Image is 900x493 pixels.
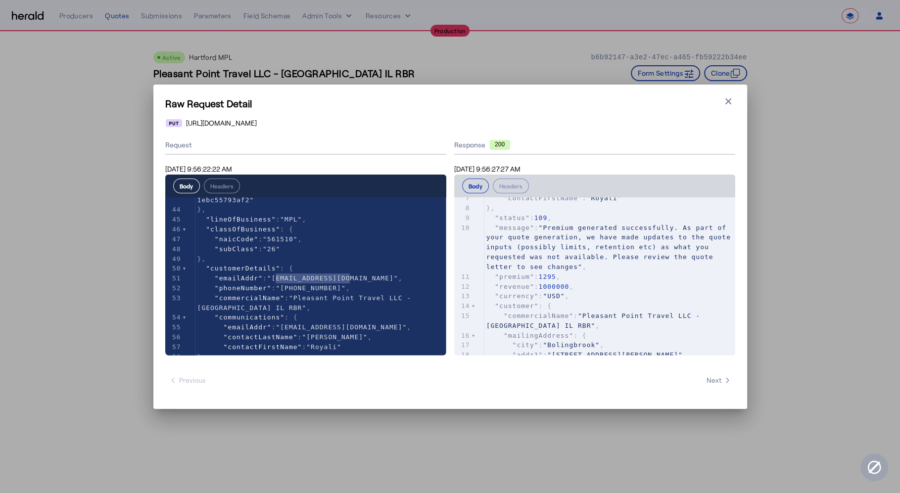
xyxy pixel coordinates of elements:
[495,302,538,310] span: "customer"
[165,165,232,173] span: [DATE] 9:56:22:22 AM
[504,332,573,339] span: "mailingAddress"
[486,283,574,290] span: : ,
[547,351,683,359] span: "[STREET_ADDRESS][PERSON_NAME]"
[486,214,552,222] span: : ,
[215,274,263,282] span: "emailAddr"
[165,205,183,215] div: 44
[543,341,600,349] span: "Bolingbrook"
[165,273,183,283] div: 51
[165,371,210,389] button: Previous
[206,265,280,272] span: "customerDetails"
[197,294,416,312] span: : ,
[165,254,183,264] div: 49
[165,244,183,254] div: 48
[197,274,403,282] span: : ,
[454,291,472,301] div: 13
[165,234,183,244] div: 47
[306,343,341,351] span: "Royali"
[538,283,569,290] span: 1000000
[462,179,489,193] button: Body
[165,264,183,273] div: 50
[486,341,604,349] span: : ,
[486,302,552,310] span: : {
[197,265,293,272] span: : {
[534,214,547,222] span: 109
[486,224,735,270] span: : ,
[197,235,302,243] span: : ,
[454,272,472,282] div: 11
[215,314,284,321] span: "communications"
[454,223,472,233] div: 10
[512,351,543,359] span: "addr1"
[173,179,200,193] button: Body
[215,245,258,253] span: "subClass"
[165,352,183,362] div: 58
[204,179,240,193] button: Headers
[223,323,271,331] span: "emailAddr"
[197,225,293,233] span: : {
[587,194,622,202] span: "Royali"
[197,323,412,331] span: : ,
[486,312,705,329] span: "Pleasant Point Travel LLC - [GEOGRAPHIC_DATA] IL RBR"
[197,314,298,321] span: : {
[215,284,272,292] span: "phoneNumber"
[454,350,472,360] div: 18
[206,216,276,223] span: "lineOfBusiness"
[276,323,407,331] span: "[EMAIL_ADDRESS][DOMAIN_NAME]"
[165,293,183,303] div: 53
[486,312,705,329] span: : ,
[165,224,183,234] div: 46
[197,245,281,253] span: :
[280,216,302,223] span: "MPL"
[186,118,257,128] span: [URL][DOMAIN_NAME]
[454,311,472,321] div: 15
[197,343,341,351] span: :
[494,141,504,148] text: 200
[165,313,183,322] div: 54
[302,333,367,341] span: "[PERSON_NAME]"
[486,204,495,212] span: },
[486,273,561,280] span: : ,
[486,332,587,339] span: : {
[197,186,433,204] span: "e08432bb-350c-4c7f-b76b-1ebc55793af2"
[197,255,206,263] span: },
[486,194,622,202] span: :
[206,225,280,233] span: "classOfBusiness"
[493,179,529,193] button: Headers
[454,331,472,341] div: 16
[454,340,472,350] div: 17
[454,165,521,173] span: [DATE] 9:56:27:27 AM
[454,301,472,311] div: 14
[197,294,416,312] span: "Pleasant Point Travel LLC - [GEOGRAPHIC_DATA] IL RBR"
[495,292,538,300] span: "currency"
[165,96,735,110] h1: Raw Request Detail
[197,216,307,223] span: : ,
[223,343,302,351] span: "contactFirstName"
[197,333,372,341] span: : ,
[454,282,472,292] div: 12
[197,206,206,213] span: },
[165,283,183,293] div: 52
[169,375,206,385] span: Previous
[263,235,298,243] span: "561510"
[165,342,183,352] div: 57
[495,224,534,231] span: "message"
[197,284,350,292] span: : ,
[215,294,284,302] span: "commercialName"
[165,322,183,332] div: 55
[197,186,433,204] span: :
[165,136,446,155] div: Request
[267,274,398,282] span: "[EMAIL_ADDRESS][DOMAIN_NAME]"
[486,292,569,300] span: : ,
[223,333,297,341] span: "contactLastName"
[707,375,731,385] span: Next
[504,194,582,202] span: "contactFirstName"
[197,353,206,360] span: },
[454,140,735,150] div: Response
[538,273,556,280] span: 1295
[215,235,258,243] span: "naicCode"
[543,292,565,300] span: "USD"
[486,224,735,270] span: "Premium generated successfully. As part of your quote generation, we have made updates to the qu...
[165,332,183,342] div: 56
[495,214,530,222] span: "status"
